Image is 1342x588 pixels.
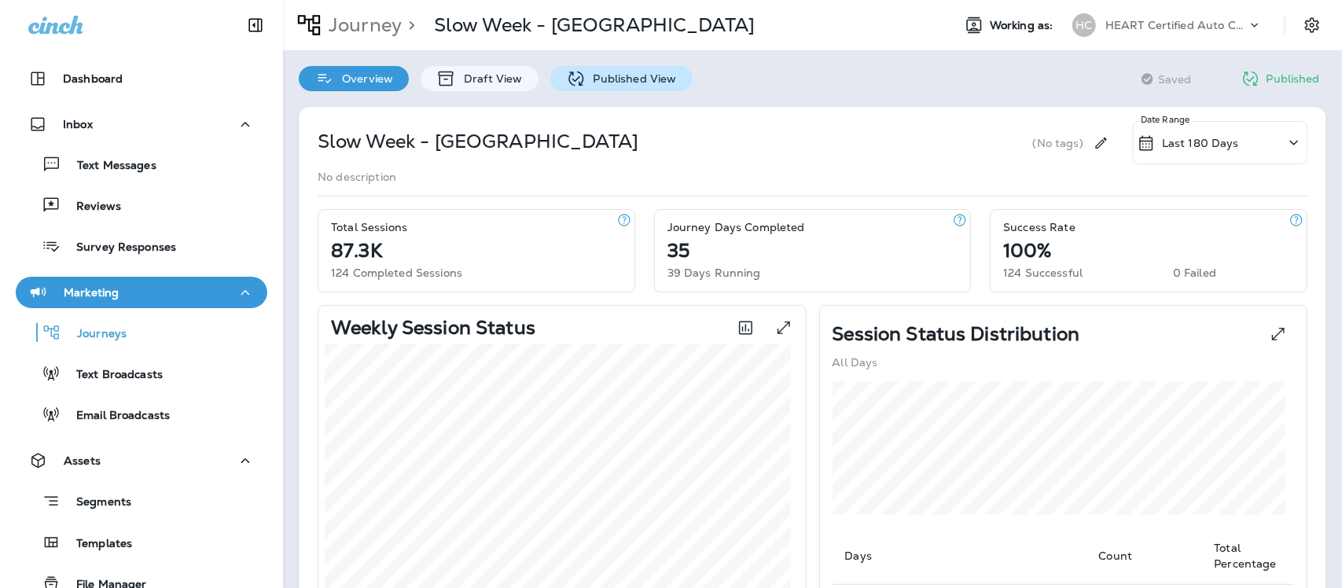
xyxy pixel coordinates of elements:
p: Session Status Distribution [833,328,1080,340]
p: (No tags) [1033,137,1083,149]
p: All Days [833,356,878,369]
span: Working as: [990,19,1057,32]
p: Templates [61,537,132,552]
p: Last 180 Days [1162,137,1239,149]
p: Journey [322,13,402,37]
p: Date Range [1141,113,1192,126]
p: Segments [61,495,131,511]
p: Text Broadcasts [61,368,163,383]
p: Slow Week - [GEOGRAPHIC_DATA] [434,13,755,37]
button: Survey Responses [16,230,267,263]
button: Templates [16,526,267,559]
button: View Pie expanded to full screen [1263,318,1294,350]
p: 100% [1003,244,1052,257]
button: Marketing [16,277,267,308]
p: Overview [334,72,393,85]
p: 124 Completed Sessions [331,266,462,279]
p: Journeys [61,327,127,342]
p: Email Broadcasts [61,409,170,424]
p: Weekly Session Status [331,322,535,334]
button: View graph expanded to full screen [768,312,800,344]
p: Success Rate [1003,221,1075,233]
p: 35 [667,244,689,257]
p: 39 Days Running [667,266,761,279]
button: Email Broadcasts [16,398,267,431]
p: > [402,13,415,37]
p: Draft View [456,72,522,85]
th: Days [833,527,1086,585]
button: Dashboard [16,63,267,94]
p: 124 Successful [1003,266,1083,279]
button: Journeys [16,316,267,349]
p: 0 Failed [1173,266,1216,279]
p: Published [1267,72,1320,85]
p: Reviews [61,200,121,215]
button: Text Broadcasts [16,357,267,390]
p: Marketing [64,286,119,299]
button: Collapse Sidebar [233,9,278,41]
p: Survey Responses [61,241,176,255]
span: Saved [1158,73,1192,86]
th: Total Percentage [1202,527,1295,585]
p: Text Messages [61,159,156,174]
div: Edit [1086,121,1116,164]
button: Text Messages [16,148,267,181]
p: Published View [586,72,677,85]
p: Assets [64,454,101,467]
button: Toggle between session count and session percentage [730,312,762,344]
button: Inbox [16,108,267,140]
button: Assets [16,445,267,476]
th: Count [1086,527,1202,585]
p: HEART Certified Auto Care [1105,19,1247,31]
p: Total Sessions [331,221,407,233]
div: HC [1072,13,1096,37]
p: Dashboard [63,72,123,85]
button: Settings [1298,11,1326,39]
p: Inbox [63,118,93,130]
button: Segments [16,484,267,518]
p: No description [318,171,396,183]
div: Slow Week - Wilmette [434,13,755,37]
p: 87.3K [331,244,382,257]
p: Slow Week - Wilmette [318,129,638,154]
p: Journey Days Completed [667,221,805,233]
button: Reviews [16,189,267,222]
